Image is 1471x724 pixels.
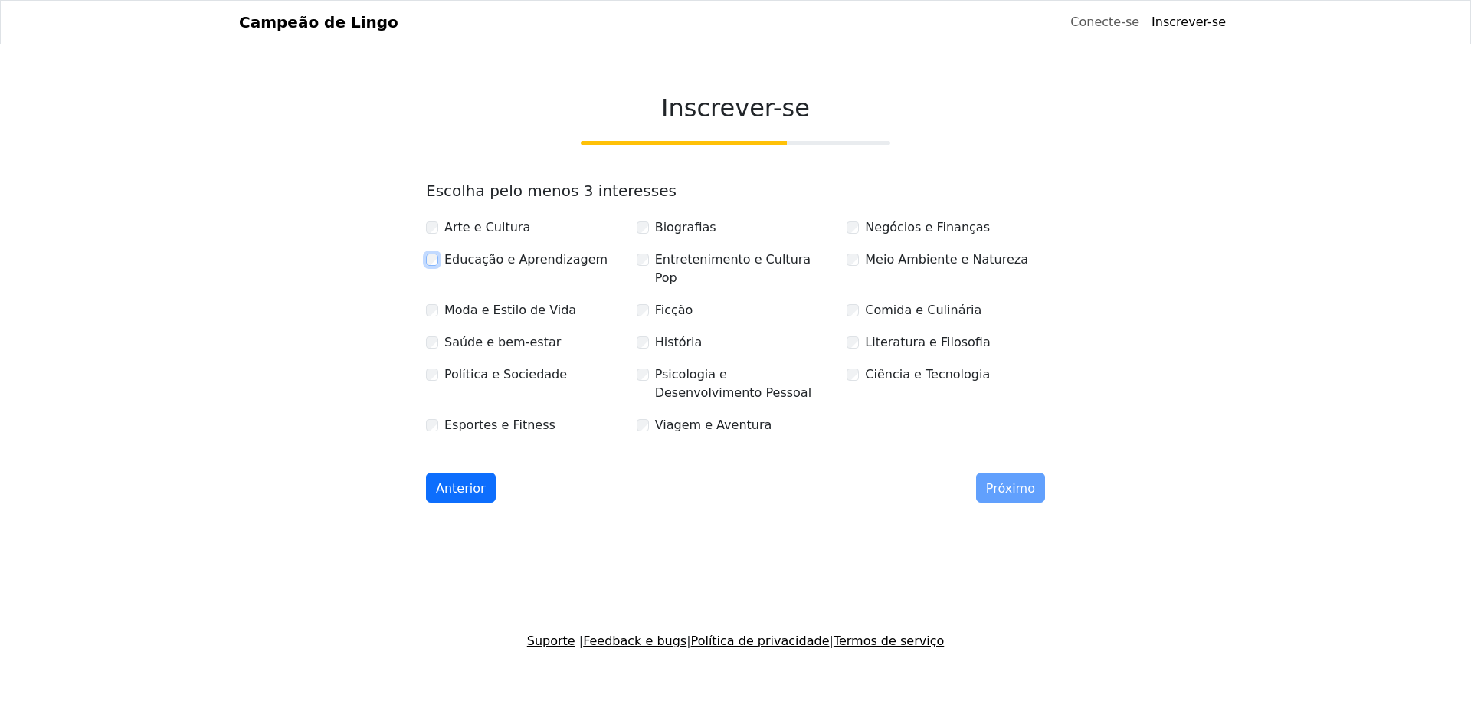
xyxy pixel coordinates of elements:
font: Ciência e Tecnologia [865,367,990,382]
font: Inscrever-se [1152,15,1226,29]
font: Biografias [655,220,716,234]
font: Saúde e bem-estar [444,335,561,349]
a: Conecte-se [1064,7,1145,38]
font: Entretenimento e Cultura Pop [655,252,811,285]
font: | [829,634,833,648]
font: Escolha pelo menos 3 interesses [426,182,677,200]
font: | [686,634,690,648]
font: Ficção [655,303,693,317]
font: História [655,335,703,349]
font: Anterior [436,480,486,495]
font: Conecte-se [1070,15,1139,29]
font: Inscrever-se [661,93,810,123]
a: Campeão de Lingo [239,7,398,38]
a: Termos de serviço [834,634,944,648]
font: Comida e Culinária [865,303,981,317]
a: Política de privacidade [691,634,830,648]
font: Política e Sociedade [444,367,567,382]
a: Suporte [527,634,575,648]
font: Campeão de Lingo [239,13,398,31]
font: Moda e Estilo de Vida [444,303,576,317]
font: Negócios e Finanças [865,220,990,234]
a: Inscrever-se [1145,7,1232,38]
button: Anterior [426,473,496,503]
a: Feedback e bugs [583,634,686,648]
font: Esportes e Fitness [444,418,555,432]
font: Educação e Aprendizagem [444,252,608,267]
font: Arte e Cultura [444,220,530,234]
font: Psicologia e Desenvolvimento Pessoal [655,367,811,400]
font: Meio Ambiente e Natureza [865,252,1028,267]
font: Viagem e Aventura [655,418,772,432]
font: | [579,634,583,648]
font: Literatura e Filosofia [865,335,990,349]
